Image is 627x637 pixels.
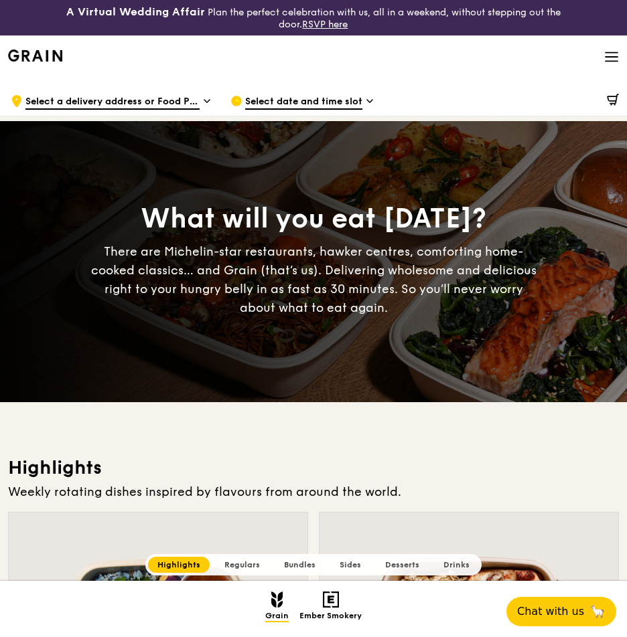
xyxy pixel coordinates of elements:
div: Plan the perfect celebration with us, all in a weekend, without stepping out the door. [52,5,575,30]
div: Weekly rotating dishes inspired by flavours from around the world. [8,482,619,501]
span: Select date and time slot [245,95,362,110]
div: What will you eat [DATE]? [90,201,537,237]
span: Chat with us [517,604,584,620]
a: GrainGrain [8,35,62,75]
h3: A Virtual Wedding Affair [66,5,205,19]
span: 🦙 [589,604,606,620]
button: Chat with us🦙 [506,597,616,626]
div: There are Michelin-star restaurants, hawker centres, comforting home-cooked classics… and Grain (... [90,242,537,317]
img: Ember Smokery mobile logo [323,591,339,608]
img: Grain mobile logo [271,591,283,608]
span: Select a delivery address or Food Point [25,95,200,110]
span: Grain [265,611,289,622]
img: Grain [8,50,62,62]
a: RSVP here [302,19,348,30]
span: Ember Smokery [299,611,362,622]
h3: Highlights [8,456,619,480]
